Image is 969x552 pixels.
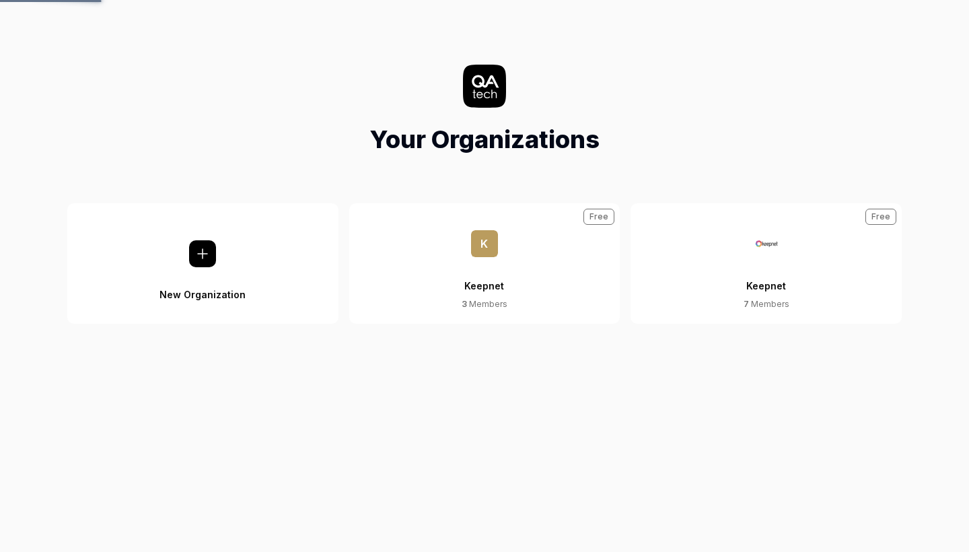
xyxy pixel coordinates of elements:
div: New Organization [159,267,246,301]
div: Keepnet [464,257,504,298]
button: Keepnet7 MembersFree [631,203,902,324]
button: New Organization [67,203,338,324]
img: Keepnet Logo [753,230,780,257]
span: 3 [462,299,467,309]
div: Free [865,209,896,225]
a: Keepnet LogoKeepnet7 MembersFree [631,203,902,324]
span: 7 [744,299,749,309]
div: Members [462,298,507,310]
div: Keepnet [746,257,786,298]
h1: Your Organizations [369,121,600,158]
div: Members [744,298,789,310]
span: K [471,230,498,257]
button: KKeepnet3 MembersFree [349,203,620,324]
div: Free [583,209,614,225]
